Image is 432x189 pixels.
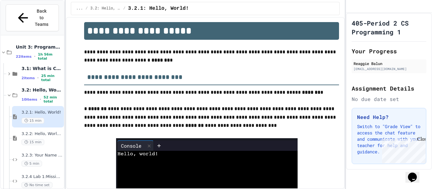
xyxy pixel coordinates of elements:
span: 3.1: What is Code? [22,66,63,71]
span: Back to Teams [34,8,49,28]
span: Unit 3: Programming Fundamentals [16,44,63,50]
div: [EMAIL_ADDRESS][DOMAIN_NAME] [354,67,424,71]
span: 22 items [16,55,32,59]
iframe: chat widget [380,136,426,163]
span: / [85,6,88,11]
div: Chat with us now!Close [3,3,44,40]
h2: Assignment Details [352,84,426,93]
span: 3.2.1: Hello, World! [22,110,63,115]
span: 3.2: Hello, World! [22,87,63,93]
span: 5 min [22,161,42,167]
span: 3.2.1: Hello, World! [128,5,189,12]
span: 3.2.2: Hello, World! - Review [22,131,63,137]
iframe: chat widget [405,164,426,183]
span: 25 min total [41,74,63,82]
span: ... [76,6,83,11]
span: 3.2.3: Your Name and Favorite Movie [22,153,63,158]
h1: 405-Period 2 CS Programming 1 [352,19,426,36]
span: 3.2: Hello, World! [90,6,121,11]
span: No time set [22,182,52,188]
span: 1h 56m total [38,52,63,61]
h3: Need Help? [357,113,421,121]
button: Back to Teams [6,4,59,31]
span: 2 items [22,76,35,80]
h2: Your Progress [352,47,426,56]
span: / [123,6,126,11]
span: • [40,97,41,102]
span: 15 min [22,118,44,124]
p: Switch to "Grade View" to access the chat feature and communicate with your teacher for help and ... [357,123,421,155]
span: 52 min total [44,95,63,103]
span: 10 items [22,97,37,102]
div: No due date set [352,95,426,103]
span: • [37,75,39,80]
div: Reaggie Balun [354,61,424,66]
span: 15 min [22,139,44,145]
span: • [34,54,35,59]
span: 3.2.4 Lab 1:Missing Quote Marks [22,174,63,180]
